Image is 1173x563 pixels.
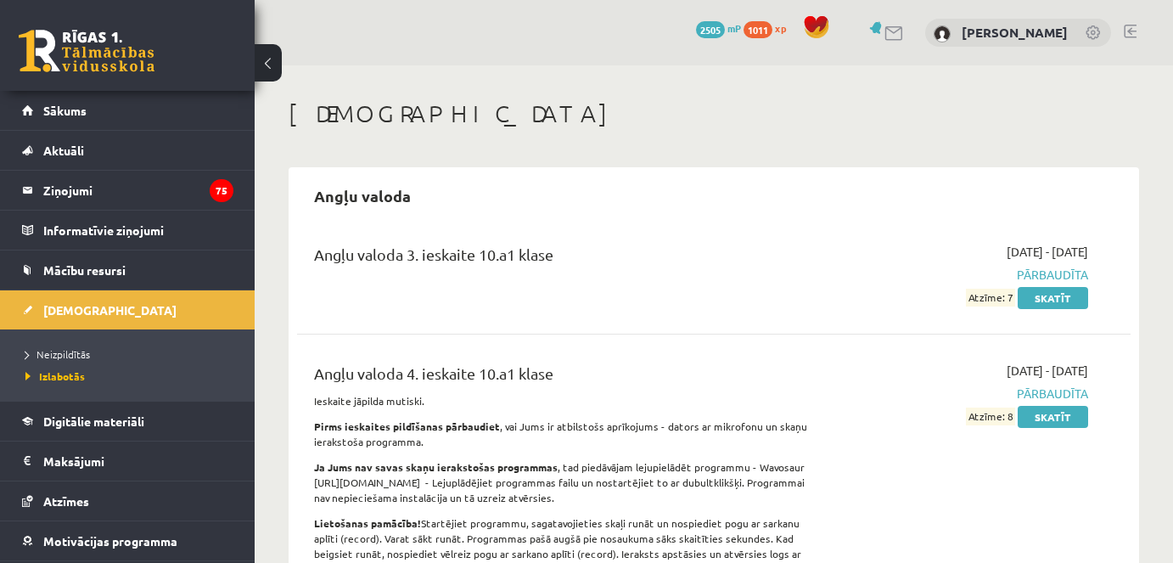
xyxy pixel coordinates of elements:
[25,369,238,384] a: Izlabotās
[775,21,786,35] span: xp
[43,533,177,549] span: Motivācijas programma
[22,402,233,441] a: Digitālie materiāli
[314,243,822,274] div: Angļu valoda 3. ieskaite 10.a1 klase
[43,262,126,278] span: Mācību resursi
[966,408,1015,425] span: Atzīme: 8
[966,289,1015,307] span: Atzīme: 7
[22,481,233,521] a: Atzīmes
[22,290,233,329] a: [DEMOGRAPHIC_DATA]
[1007,362,1088,380] span: [DATE] - [DATE]
[1018,406,1088,428] a: Skatīt
[22,251,233,290] a: Mācību resursi
[727,21,741,35] span: mP
[847,266,1088,284] span: Pārbaudīta
[314,419,822,449] p: , vai Jums ir atbilstošs aprīkojums - dators ar mikrofonu un skaņu ierakstoša programma.
[25,347,90,361] span: Neizpildītās
[43,302,177,318] span: [DEMOGRAPHIC_DATA]
[22,131,233,170] a: Aktuāli
[696,21,725,38] span: 2505
[314,362,822,393] div: Angļu valoda 4. ieskaite 10.a1 klase
[934,25,951,42] img: Daniela Tarvāne
[314,393,822,408] p: Ieskaite jāpilda mutiski.
[25,346,238,362] a: Neizpildītās
[314,516,421,530] strong: Lietošanas pamācība!
[289,99,1139,128] h1: [DEMOGRAPHIC_DATA]
[962,24,1068,41] a: [PERSON_NAME]
[43,103,87,118] span: Sākums
[696,21,741,35] a: 2505 mP
[314,419,500,433] strong: Pirms ieskaites pildīšanas pārbaudiet
[22,521,233,560] a: Motivācijas programma
[22,442,233,481] a: Maksājumi
[19,30,154,72] a: Rīgas 1. Tālmācības vidusskola
[744,21,794,35] a: 1011 xp
[314,460,558,474] strong: Ja Jums nav savas skaņu ierakstošas programmas
[43,493,89,509] span: Atzīmes
[43,211,233,250] legend: Informatīvie ziņojumi
[744,21,772,38] span: 1011
[22,91,233,130] a: Sākums
[25,369,85,383] span: Izlabotās
[43,414,144,429] span: Digitālie materiāli
[847,385,1088,403] span: Pārbaudīta
[1007,243,1088,261] span: [DATE] - [DATE]
[314,459,822,505] p: , tad piedāvājam lejupielādēt programmu - Wavosaur [URL][DOMAIN_NAME] - Lejuplādējiet programmas ...
[43,143,84,158] span: Aktuāli
[43,171,233,210] legend: Ziņojumi
[210,179,233,202] i: 75
[22,211,233,250] a: Informatīvie ziņojumi
[22,171,233,210] a: Ziņojumi75
[1018,287,1088,309] a: Skatīt
[43,442,233,481] legend: Maksājumi
[297,176,428,216] h2: Angļu valoda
